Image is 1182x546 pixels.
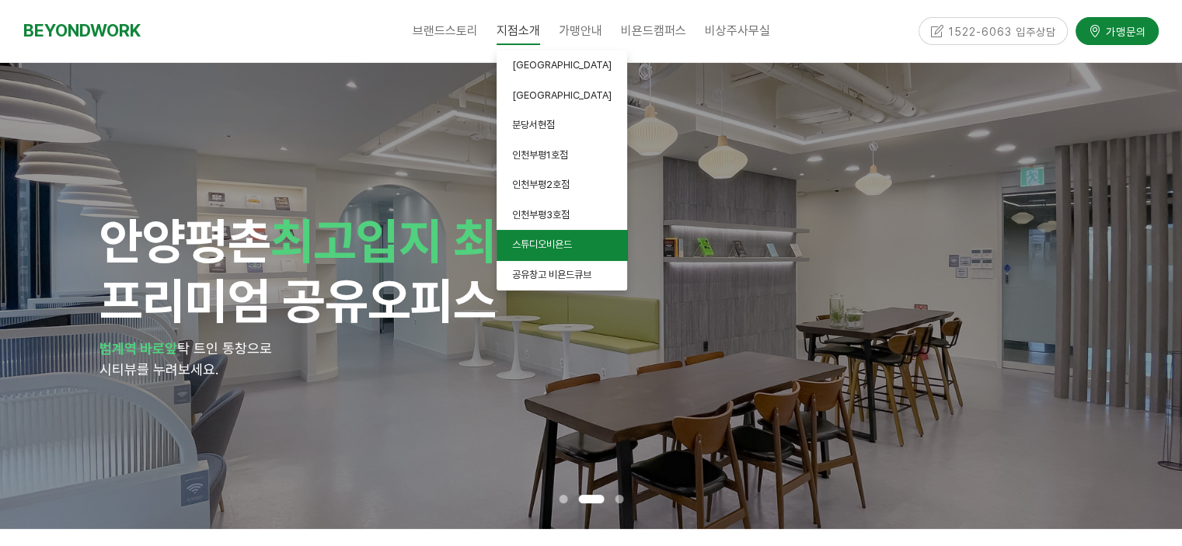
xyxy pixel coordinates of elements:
span: 공유창고 비욘드큐브 [512,269,591,280]
span: 브랜드스토리 [413,23,478,38]
span: [GEOGRAPHIC_DATA] [512,59,612,71]
span: 지점소개 [497,16,540,45]
span: 스튜디오비욘드 [512,238,572,250]
span: 안양 프리미엄 공유오피스 [99,211,624,330]
span: 가맹문의 [1101,23,1146,38]
a: 비상주사무실 [696,12,779,50]
a: [GEOGRAPHIC_DATA] [497,50,627,81]
span: 인천부평2호점 [512,179,570,190]
span: 탁 트인 통창으로 [177,340,272,356]
span: 비욘드캠퍼스 [621,23,686,38]
a: 스튜디오비욘드 [497,230,627,260]
a: [GEOGRAPHIC_DATA] [497,81,627,111]
span: 분당서현점 [512,119,555,130]
span: 최고입지 최대규모 [270,211,624,270]
a: 가맹안내 [549,12,612,50]
a: 가맹문의 [1076,16,1159,43]
span: 가맹안내 [559,23,602,38]
span: 인천부평3호점 [512,209,570,221]
span: 인천부평1호점 [512,149,568,161]
a: 지점소개 [487,12,549,50]
strong: 범계역 바로앞 [99,340,177,356]
a: 인천부평1호점 [497,141,627,171]
a: 비욘드캠퍼스 [612,12,696,50]
a: 브랜드스토리 [403,12,487,50]
span: 시티뷰를 누려보세요. [99,361,218,377]
a: 분당서현점 [497,110,627,141]
span: 평촌 [185,211,270,270]
a: 공유창고 비욘드큐브 [497,260,627,290]
span: 비상주사무실 [705,23,770,38]
a: 인천부평3호점 [497,200,627,231]
span: [GEOGRAPHIC_DATA] [512,89,612,101]
a: BEYONDWORK [23,16,141,45]
a: 인천부평2호점 [497,170,627,200]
